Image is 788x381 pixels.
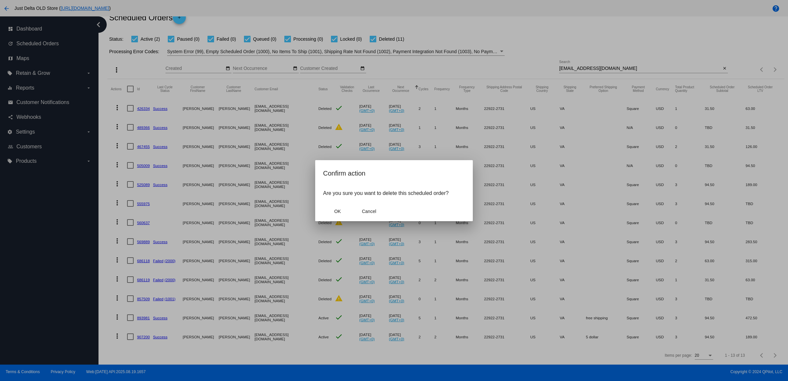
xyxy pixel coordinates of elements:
button: Close dialog [323,205,352,217]
h2: Confirm action [323,168,465,179]
button: Close dialog [355,205,383,217]
p: Are you sure you want to delete this scheduled order? [323,190,465,196]
span: OK [334,209,341,214]
span: Cancel [362,209,376,214]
